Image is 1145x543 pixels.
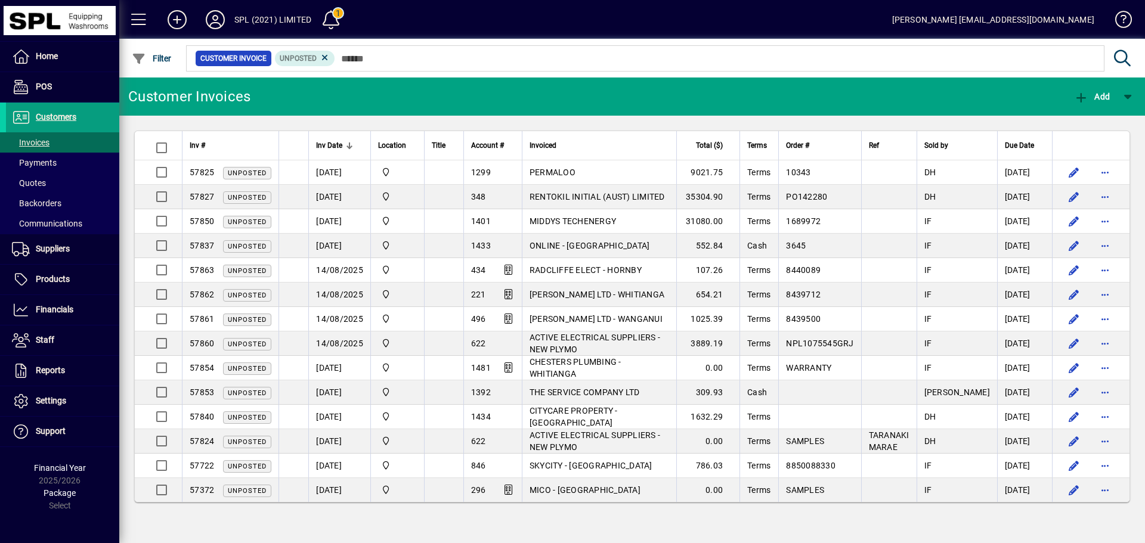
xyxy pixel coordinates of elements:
[869,139,909,152] div: Ref
[997,209,1052,234] td: [DATE]
[786,139,853,152] div: Order #
[471,485,486,495] span: 296
[190,436,214,446] span: 57824
[378,410,417,423] span: SPL (2021) Limited
[6,173,119,193] a: Quotes
[1064,407,1084,426] button: Edit
[308,380,370,405] td: [DATE]
[1064,260,1084,280] button: Edit
[471,314,486,324] span: 496
[378,459,417,472] span: SPL (2021) Limited
[676,429,739,454] td: 0.00
[378,215,417,228] span: SPL (2021) Limited
[1106,2,1130,41] a: Knowledge Base
[378,483,417,497] span: SPL (2021) Limited
[378,312,417,325] span: SPL (2021) Limited
[1074,92,1110,101] span: Add
[1064,334,1084,353] button: Edit
[997,234,1052,258] td: [DATE]
[471,339,486,348] span: 622
[924,265,932,275] span: IF
[432,139,445,152] span: Title
[34,463,86,473] span: Financial Year
[308,454,370,478] td: [DATE]
[747,216,770,226] span: Terms
[228,463,267,470] span: Unposted
[6,265,119,294] a: Products
[471,436,486,446] span: 622
[36,274,70,284] span: Products
[530,167,575,177] span: PERMALOO
[275,51,335,66] mat-chip: Customer Invoice Status: Unposted
[786,314,821,324] span: 8439500
[378,435,417,448] span: SPL (2021) Limited
[378,190,417,203] span: SPL (2021) Limited
[530,216,616,226] span: MIDDYS TECHENERGY
[6,213,119,234] a: Communications
[1064,432,1084,451] button: Edit
[1096,407,1115,426] button: More options
[316,139,363,152] div: Inv Date
[924,412,936,421] span: DH
[6,193,119,213] a: Backorders
[316,139,342,152] span: Inv Date
[132,54,172,63] span: Filter
[308,307,370,331] td: 14/08/2025
[378,263,417,277] span: SPL (2021) Limited
[190,412,214,421] span: 57840
[997,258,1052,283] td: [DATE]
[228,267,267,275] span: Unposted
[1096,212,1115,231] button: More options
[747,339,770,348] span: Terms
[12,138,49,147] span: Invoices
[869,430,909,452] span: TARANAKI MARAE
[530,461,652,470] span: SKYCITY - [GEOGRAPHIC_DATA]
[997,356,1052,380] td: [DATE]
[228,389,267,397] span: Unposted
[924,461,932,470] span: IF
[36,335,54,345] span: Staff
[190,290,214,299] span: 57862
[924,314,932,324] span: IF
[1096,334,1115,353] button: More options
[6,72,119,102] a: POS
[1064,456,1084,475] button: Edit
[676,185,739,209] td: 35304.90
[308,356,370,380] td: [DATE]
[6,234,119,264] a: Suppliers
[6,325,119,355] a: Staff
[747,314,770,324] span: Terms
[1064,212,1084,231] button: Edit
[471,461,486,470] span: 846
[676,258,739,283] td: 107.26
[6,153,119,173] a: Payments
[924,290,932,299] span: IF
[997,185,1052,209] td: [DATE]
[228,414,267,421] span: Unposted
[924,339,932,348] span: IF
[747,290,770,299] span: Terms
[471,265,486,275] span: 434
[6,295,119,325] a: Financials
[1064,383,1084,402] button: Edit
[530,387,640,397] span: THE SERVICE COMPANY LTD
[228,487,267,495] span: Unposted
[1096,358,1115,377] button: More options
[747,167,770,177] span: Terms
[190,314,214,324] span: 57861
[200,52,267,64] span: Customer Invoice
[228,218,267,226] span: Unposted
[676,454,739,478] td: 786.03
[378,239,417,252] span: SPL (2021) Limited
[530,192,665,201] span: RENTOKIL INITIAL (AUST) LIMITED
[471,216,491,226] span: 1401
[36,305,73,314] span: Financials
[12,178,46,188] span: Quotes
[378,139,406,152] span: Location
[747,241,767,250] span: Cash
[471,290,486,299] span: 221
[228,243,267,250] span: Unposted
[676,307,739,331] td: 1025.39
[471,139,504,152] span: Account #
[1096,309,1115,328] button: More options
